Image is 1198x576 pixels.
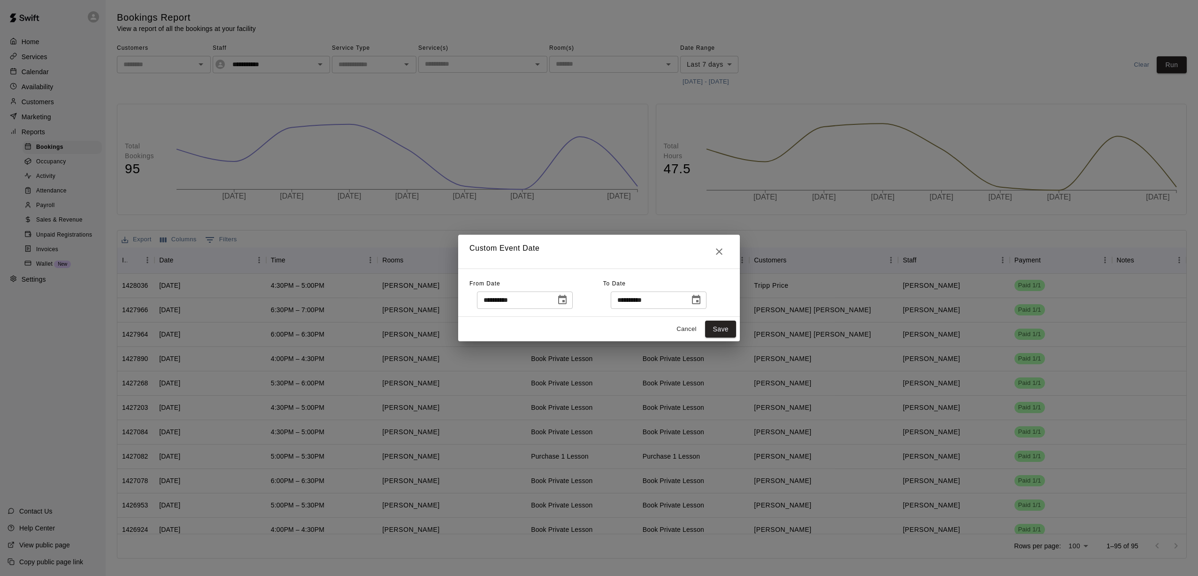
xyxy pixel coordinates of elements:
span: From Date [469,280,500,287]
button: Save [705,321,736,338]
button: Cancel [671,322,701,337]
h2: Custom Event Date [458,235,740,269]
button: Choose date, selected date is Sep 15, 2025 [687,291,706,309]
span: To Date [603,280,626,287]
button: Close [710,242,729,261]
button: Choose date, selected date is Sep 8, 2025 [553,291,572,309]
